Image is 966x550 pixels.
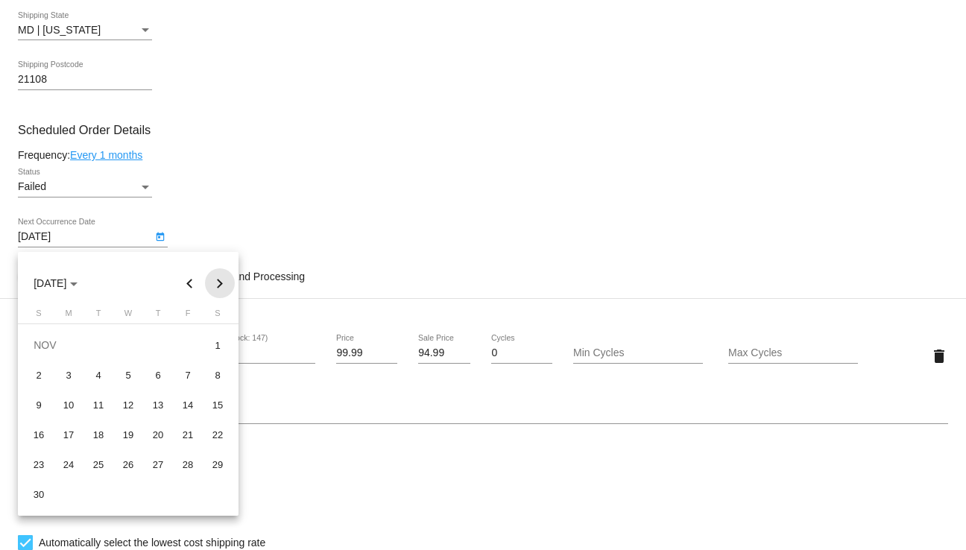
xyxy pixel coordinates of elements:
td: November 12, 2025 [113,390,143,420]
div: 29 [204,451,231,478]
td: November 28, 2025 [173,449,203,479]
td: November 18, 2025 [83,420,113,449]
th: Thursday [143,309,173,323]
td: November 30, 2025 [24,479,54,509]
td: November 25, 2025 [83,449,113,479]
th: Saturday [203,309,233,323]
th: Friday [173,309,203,323]
div: 9 [25,391,52,418]
td: November 27, 2025 [143,449,173,479]
span: [DATE] [34,277,78,289]
th: Wednesday [113,309,143,323]
td: November 10, 2025 [54,390,83,420]
th: Tuesday [83,309,113,323]
div: 17 [55,421,82,448]
div: 2 [25,361,52,388]
td: November 29, 2025 [203,449,233,479]
div: 28 [174,451,201,478]
div: 3 [55,361,82,388]
td: November 6, 2025 [143,360,173,390]
div: 10 [55,391,82,418]
td: November 7, 2025 [173,360,203,390]
div: 12 [115,391,142,418]
div: 14 [174,391,201,418]
td: November 8, 2025 [203,360,233,390]
td: November 24, 2025 [54,449,83,479]
td: November 17, 2025 [54,420,83,449]
div: 24 [55,451,82,478]
td: November 1, 2025 [203,330,233,360]
div: 19 [115,421,142,448]
td: November 2, 2025 [24,360,54,390]
div: 13 [145,391,171,418]
td: November 20, 2025 [143,420,173,449]
th: Sunday [24,309,54,323]
div: 26 [115,451,142,478]
div: 30 [25,481,52,508]
td: November 13, 2025 [143,390,173,420]
button: Previous month [175,268,205,298]
div: 18 [85,421,112,448]
div: 25 [85,451,112,478]
td: November 9, 2025 [24,390,54,420]
div: 16 [25,421,52,448]
td: NOV [24,330,203,360]
div: 21 [174,421,201,448]
td: November 26, 2025 [113,449,143,479]
th: Monday [54,309,83,323]
td: November 16, 2025 [24,420,54,449]
div: 5 [115,361,142,388]
div: 20 [145,421,171,448]
div: 11 [85,391,112,418]
td: November 19, 2025 [113,420,143,449]
div: 23 [25,451,52,478]
td: November 15, 2025 [203,390,233,420]
div: 27 [145,451,171,478]
div: 7 [174,361,201,388]
div: 15 [204,391,231,418]
td: November 21, 2025 [173,420,203,449]
div: 6 [145,361,171,388]
div: 22 [204,421,231,448]
div: 1 [204,332,231,358]
td: November 14, 2025 [173,390,203,420]
td: November 23, 2025 [24,449,54,479]
td: November 5, 2025 [113,360,143,390]
div: 4 [85,361,112,388]
td: November 22, 2025 [203,420,233,449]
div: 8 [204,361,231,388]
td: November 11, 2025 [83,390,113,420]
button: Choose month and year [22,268,89,298]
td: November 4, 2025 [83,360,113,390]
button: Next month [205,268,235,298]
td: November 3, 2025 [54,360,83,390]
